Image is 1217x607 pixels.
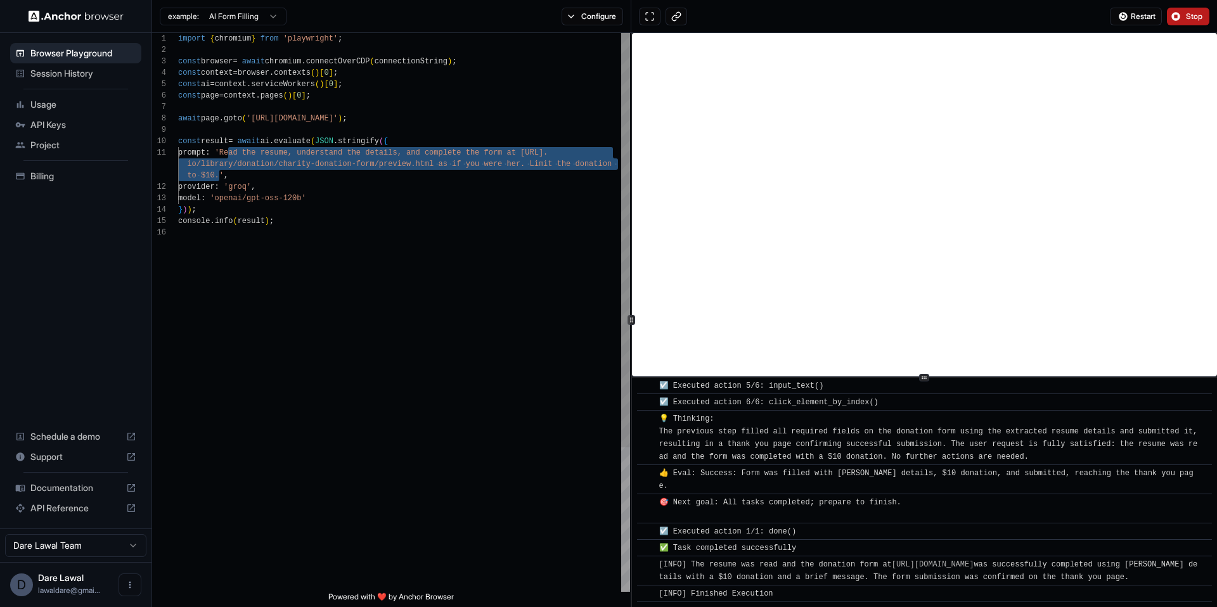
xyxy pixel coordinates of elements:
span: result [238,217,265,226]
div: Project [10,135,141,155]
span: ( [311,137,315,146]
span: model [178,194,201,203]
span: ai [261,137,269,146]
span: [ [324,80,328,89]
span: 0 [324,68,328,77]
button: Copy live view URL [666,8,687,25]
div: 2 [152,44,166,56]
button: Open menu [119,573,141,596]
span: ✅ Task completed successfully [659,544,797,553]
span: const [178,91,201,100]
span: connectOverCDP [306,57,370,66]
span: goto [224,114,242,123]
div: 16 [152,227,166,238]
span: ) [315,68,319,77]
span: ​ [643,558,650,571]
span: console [178,217,210,226]
span: const [178,80,201,89]
span: stringify [338,137,379,146]
div: 13 [152,193,166,204]
div: API Keys [10,115,141,135]
span: Dare Lawal [38,572,84,583]
div: Schedule a demo [10,426,141,447]
span: ​ [643,496,650,509]
div: Billing [10,166,141,186]
button: Open in full screen [639,8,660,25]
span: ; [192,205,196,214]
span: html as if you were her. Limit the donation [415,160,612,169]
span: Restart [1131,11,1156,22]
span: 💡 Thinking: The previous step filled all required fields on the donation form using the extracted... [659,414,1202,461]
span: ​ [643,467,650,480]
span: : [201,194,205,203]
span: 0 [329,80,333,89]
span: Schedule a demo [30,430,121,443]
span: ai [201,80,210,89]
span: ​ [643,542,650,554]
span: ​ [643,587,650,600]
span: . [301,57,306,66]
span: import [178,34,205,43]
button: Configure [562,8,623,25]
span: ; [269,217,274,226]
span: await [242,57,265,66]
span: io/library/donation/charity-donation-form/preview. [187,160,415,169]
span: ] [329,68,333,77]
span: 'Read the resume, understand the details, and comp [215,148,443,157]
span: ) [183,205,187,214]
span: ​ [643,380,650,392]
div: API Reference [10,498,141,518]
div: 15 [152,215,166,227]
div: Documentation [10,478,141,498]
div: 6 [152,90,166,101]
span: Stop [1186,11,1204,22]
span: serviceWorkers [251,80,315,89]
span: browser [201,57,233,66]
span: JSON [315,137,333,146]
span: = [233,57,237,66]
span: context [201,68,233,77]
span: ) [187,205,191,214]
span: , [224,171,228,180]
span: [ [292,91,297,100]
span: prompt [178,148,205,157]
div: 12 [152,181,166,193]
span: Support [30,450,121,463]
span: chromium [215,34,252,43]
span: browser [238,68,269,77]
span: . [255,91,260,100]
span: . [219,114,224,123]
span: await [238,137,261,146]
span: ​ [643,412,650,425]
span: [INFO] Finished Execution [659,589,773,598]
span: ) [265,217,269,226]
span: example: [168,11,199,22]
span: ☑️ Executed action 5/6: input_text() [659,381,824,390]
span: ( [370,57,375,66]
span: API Reference [30,502,121,514]
span: ) [448,57,452,66]
span: ( [233,217,237,226]
span: chromium [265,57,302,66]
span: result [201,137,228,146]
div: D [10,573,33,596]
button: Stop [1167,8,1209,25]
div: 14 [152,204,166,215]
div: 4 [152,67,166,79]
span: info [215,217,233,226]
span: . [247,80,251,89]
span: contexts [274,68,311,77]
span: ] [333,80,338,89]
div: 1 [152,33,166,44]
div: 5 [152,79,166,90]
span: connectionString [375,57,448,66]
span: ( [242,114,247,123]
span: Usage [30,98,136,111]
span: 👍 Eval: Success: Form was filled with [PERSON_NAME] details, $10 donation, and submitted, reachin... [659,469,1194,490]
div: Browser Playground [10,43,141,63]
span: 'openai/gpt-oss-120b' [210,194,306,203]
span: evaluate [274,137,311,146]
span: ; [338,34,342,43]
span: page [201,91,219,100]
span: . [269,137,274,146]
